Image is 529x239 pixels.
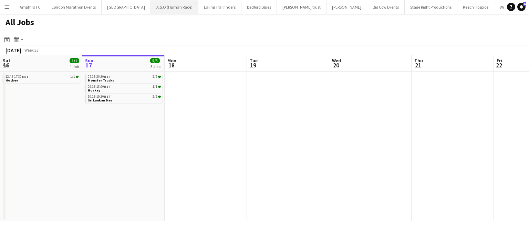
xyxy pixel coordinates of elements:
[158,96,161,98] span: 2/2
[88,78,114,83] span: Monster Trucks
[104,94,111,99] span: BST
[88,95,111,98] span: 10:15-19:30
[332,57,341,64] span: Wed
[23,47,40,53] span: Week 33
[523,2,526,6] span: 6
[2,61,10,69] span: 16
[277,0,326,14] button: [PERSON_NAME] trust
[241,0,277,14] button: Bedford Blues
[85,57,93,64] span: Sun
[102,0,151,14] button: [GEOGRAPHIC_DATA]
[497,57,502,64] span: Fri
[70,64,79,69] div: 1 Job
[84,61,93,69] span: 17
[6,74,79,82] a: 12:45-17:30BST1/1Hockey
[6,47,21,54] div: [DATE]
[331,61,341,69] span: 20
[153,85,157,88] span: 1/1
[46,0,102,14] button: London Marathon Events
[250,57,258,64] span: Tue
[496,61,502,69] span: 22
[457,0,494,14] button: Keech Hospice
[150,58,160,63] span: 5/5
[14,0,46,14] button: Ampthill TC
[367,0,405,14] button: Big Cow Events
[85,84,162,94] div: 09:15-18:00BST1/1Hockey
[414,57,423,64] span: Thu
[88,94,161,102] a: 10:15-19:30BST2/2Sri Lankan Day
[85,94,162,104] div: 10:15-19:30BST2/2Sri Lankan Day
[153,75,157,78] span: 2/2
[198,0,241,14] button: Ealing Trailfinders
[85,74,162,84] div: 07:15-20:30BST2/2Monster Trucks
[153,95,157,98] span: 2/2
[405,0,457,14] button: Stage Right Productions
[70,75,75,78] span: 1/1
[517,3,526,11] a: 6
[326,0,367,14] button: [PERSON_NAME]
[22,74,29,79] span: BST
[88,75,111,78] span: 07:15-20:30
[166,61,176,69] span: 18
[70,58,79,63] span: 1/1
[6,78,18,83] span: Hockey
[6,75,29,78] span: 12:45-17:30
[88,88,100,93] span: Hockey
[88,98,112,102] span: Sri Lankan Day
[151,0,198,14] button: A.S.O (Human Race)
[167,57,176,64] span: Mon
[88,74,161,82] a: 07:15-20:30BST2/2Monster Trucks
[76,76,79,78] span: 1/1
[158,76,161,78] span: 2/2
[413,61,423,69] span: 21
[158,86,161,88] span: 1/1
[88,84,161,92] a: 09:15-18:00BST1/1Hockey
[3,74,80,84] div: 12:45-17:30BST1/1Hockey
[151,64,161,69] div: 3 Jobs
[104,74,111,79] span: BST
[3,57,10,64] span: Sat
[249,61,258,69] span: 19
[88,85,111,88] span: 09:15-18:00
[104,84,111,89] span: BST
[494,0,522,14] button: Wolf Runs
